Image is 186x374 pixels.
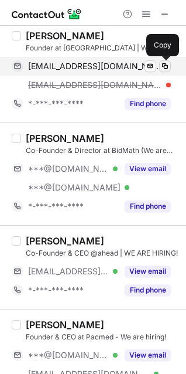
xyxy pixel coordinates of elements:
[26,132,104,144] div: [PERSON_NAME]
[26,332,179,342] div: Founder & CEO at Pacmed - We are hiring!
[125,200,171,212] button: Reveal Button
[26,43,179,53] div: Founder at [GEOGRAPHIC_DATA] | We are hiring
[28,350,109,361] span: ***@[DOMAIN_NAME]
[28,266,109,277] span: [EMAIL_ADDRESS][DOMAIN_NAME]
[26,30,104,42] div: [PERSON_NAME]
[125,266,171,277] button: Reveal Button
[28,61,162,72] span: [EMAIL_ADDRESS][DOMAIN_NAME]
[125,163,171,175] button: Reveal Button
[125,284,171,296] button: Reveal Button
[28,182,120,193] span: ***@[DOMAIN_NAME]
[26,235,104,247] div: [PERSON_NAME]
[28,80,162,90] span: [EMAIL_ADDRESS][DOMAIN_NAME]
[26,248,179,259] div: Co-Founder & CEO @ahead | WE ARE HIRING!
[12,7,82,21] img: ContactOut v5.3.10
[28,164,109,174] span: ***@[DOMAIN_NAME]
[125,98,171,110] button: Reveal Button
[26,145,179,156] div: Co-Founder & Director at BidMath (We are Hiring ! )
[125,349,171,361] button: Reveal Button
[26,319,104,331] div: [PERSON_NAME]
